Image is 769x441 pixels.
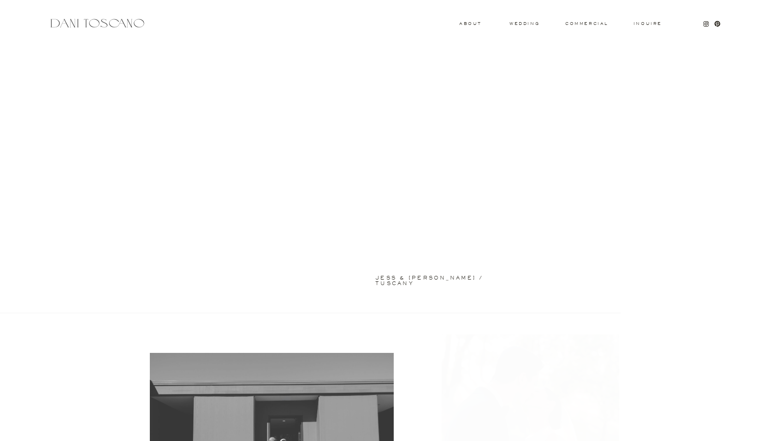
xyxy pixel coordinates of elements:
[459,22,479,25] a: About
[375,275,519,279] a: jess & [PERSON_NAME] / tuscany
[509,22,539,25] a: wedding
[565,22,608,25] a: commercial
[633,22,663,26] a: Inquire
